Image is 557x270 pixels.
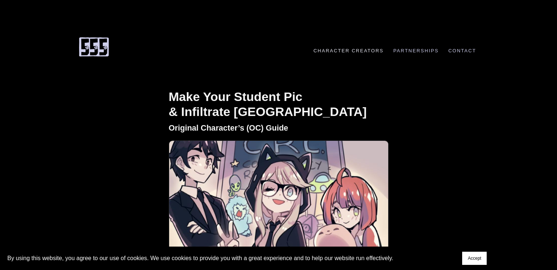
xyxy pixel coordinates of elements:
[169,89,389,119] h1: Make Your Student Pic & Infiltrate [GEOGRAPHIC_DATA]
[390,48,443,53] a: Partnerships
[445,48,480,53] a: Contact
[169,123,389,133] h2: Original Character’s (OC) Guide
[7,253,393,263] p: By using this website, you agree to our use of cookies. We use cookies to provide you with a grea...
[77,37,110,57] img: 555 Comic
[77,41,110,52] a: 555 Comic
[462,252,487,265] button: Accept
[468,256,481,261] span: Accept
[310,48,387,53] a: Character Creators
